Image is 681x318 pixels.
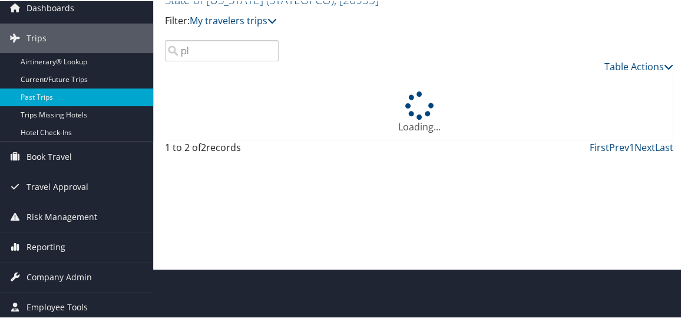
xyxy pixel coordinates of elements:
[27,231,65,261] span: Reporting
[27,141,72,171] span: Book Travel
[634,140,655,153] a: Next
[190,13,277,26] a: My travelers trips
[201,140,206,153] span: 2
[27,171,88,201] span: Travel Approval
[590,140,609,153] a: First
[27,261,92,291] span: Company Admin
[655,140,673,153] a: Last
[629,140,634,153] a: 1
[165,12,504,28] p: Filter:
[165,139,279,159] div: 1 to 2 of records
[165,90,673,133] div: Loading...
[27,201,97,231] span: Risk Management
[27,22,47,52] span: Trips
[609,140,629,153] a: Prev
[165,39,279,60] input: Search Traveler or Arrival City
[604,59,673,72] a: Table Actions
